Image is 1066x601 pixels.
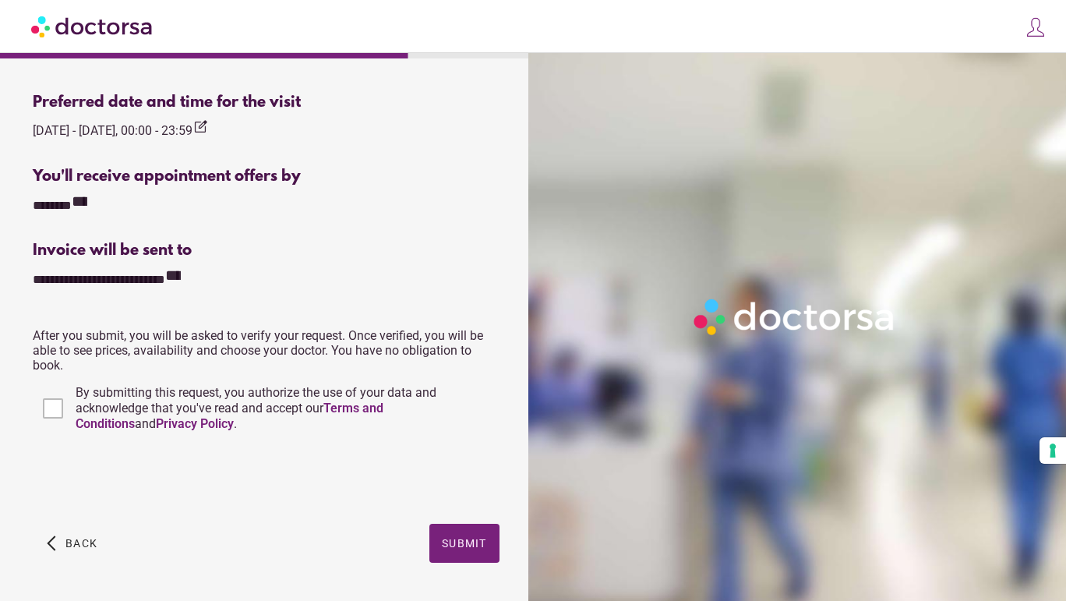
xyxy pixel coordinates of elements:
span: By submitting this request, you authorize the use of your data and acknowledge that you've read a... [76,385,436,431]
div: Invoice will be sent to [33,242,499,260]
p: After you submit, you will be asked to verify your request. Once verified, you will be able to se... [33,328,499,373]
div: Preferred date and time for the visit [33,94,499,111]
span: Back [65,537,97,550]
i: edit_square [192,119,208,135]
a: Privacy Policy [156,416,234,431]
span: Submit [442,537,487,550]
img: Logo-Doctorsa-trans-White-partial-flat.png [688,293,902,341]
iframe: reCAPTCHA [33,447,270,508]
img: icons8-customer-100.png [1025,16,1047,38]
div: [DATE] - [DATE], 00:00 - 23:59 [33,119,208,140]
button: Your consent preferences for tracking technologies [1040,437,1066,464]
button: Submit [429,524,499,563]
div: You'll receive appointment offers by [33,168,499,186]
img: Doctorsa.com [31,9,154,44]
button: arrow_back_ios Back [41,524,104,563]
a: Terms and Conditions [76,401,383,431]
